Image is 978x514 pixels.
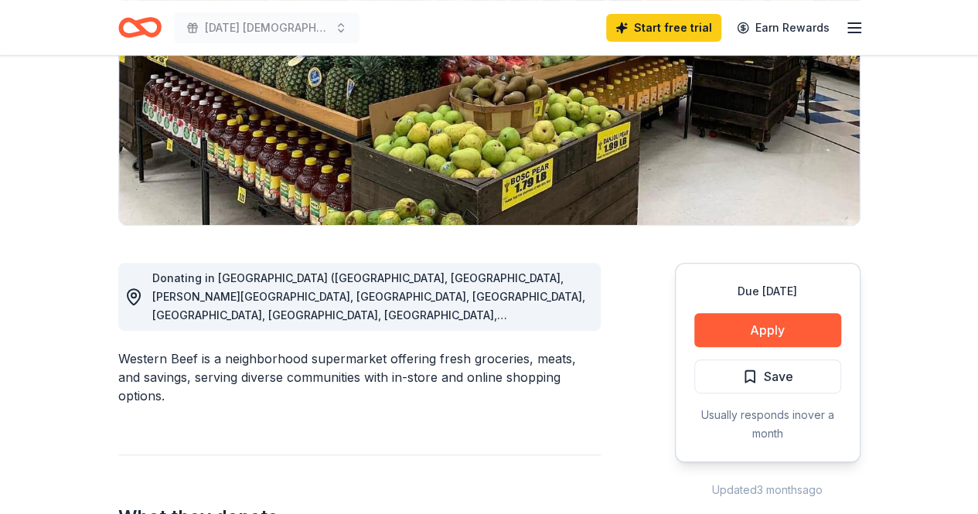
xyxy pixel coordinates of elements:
div: Updated 3 months ago [675,481,860,499]
div: Western Beef is a neighborhood supermarket offering fresh groceries, meats, and savings, serving ... [118,349,601,405]
div: Usually responds in over a month [694,406,841,443]
span: Save [764,366,793,386]
a: Home [118,9,162,46]
button: Apply [694,313,841,347]
button: Save [694,359,841,393]
button: [DATE] [DEMOGRAPHIC_DATA] Food Drive [174,12,360,43]
a: Start free trial [606,14,721,42]
a: Earn Rewards [728,14,839,42]
span: Donating in [GEOGRAPHIC_DATA] ([GEOGRAPHIC_DATA], [GEOGRAPHIC_DATA], [PERSON_NAME][GEOGRAPHIC_DAT... [152,271,585,340]
div: Due [DATE] [694,282,841,301]
span: [DATE] [DEMOGRAPHIC_DATA] Food Drive [205,19,329,37]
